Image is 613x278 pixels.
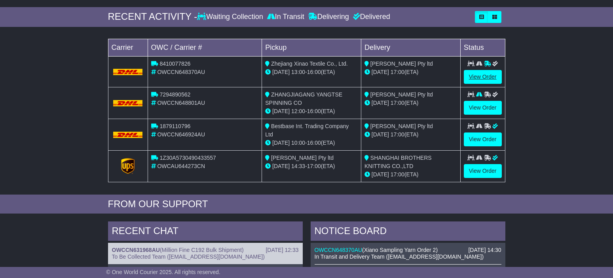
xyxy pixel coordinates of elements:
td: Carrier [108,39,148,56]
img: DHL.png [113,100,143,106]
span: ZHANGJIAGANG YANGTSE SPINNING CO [265,91,342,106]
span: 13:00 [291,69,305,75]
span: Zhejiang Xinao Textile Co., Ltd. [271,61,348,67]
span: [DATE] [372,100,389,106]
span: [DATE] [272,69,290,75]
span: 16:00 [307,108,321,114]
td: Status [460,39,505,56]
div: RECENT ACTIVITY - [108,11,197,23]
div: NOTICE BOARD [311,221,505,243]
span: [DATE] [272,140,290,146]
div: (ETA) [364,130,457,139]
span: OWCCN648801AU [157,100,205,106]
td: Delivery [361,39,460,56]
span: OWCCN648370AU [157,69,205,75]
span: Xiano Sampling Yarn Order 2 [364,247,436,253]
div: - (ETA) [265,107,358,115]
img: DHL.png [113,69,143,75]
img: DHL.png [113,132,143,138]
div: (ETA) [364,68,457,76]
a: View Order [464,164,502,178]
div: Delivered [351,13,390,21]
div: - (ETA) [265,162,358,170]
span: [DATE] [372,171,389,178]
span: 17:00 [391,100,404,106]
span: [DATE] [272,163,290,169]
span: 14:33 [291,163,305,169]
div: - (ETA) [265,68,358,76]
span: [PERSON_NAME] Pty ltd [370,123,433,129]
td: OWC / Carrier # [148,39,262,56]
span: 10:00 [291,140,305,146]
span: 17:00 [391,171,404,178]
span: In Transit and Delivery Team ([EMAIL_ADDRESS][DOMAIN_NAME]) [315,253,484,260]
a: View Order [464,132,502,146]
span: 8410077826 [159,61,190,67]
span: OWCCN646924AU [157,131,205,138]
span: Million Fine C192 Bulk Shipment [162,247,242,253]
span: [DATE] [372,69,389,75]
div: ( ) [112,247,299,253]
span: 17:00 [391,69,404,75]
span: [DATE] [272,108,290,114]
span: 1Z30A5730490433557 [159,155,216,161]
a: OWCCN631968AU [112,247,160,253]
a: OWCCN648370AU [315,247,362,253]
div: (ETA) [364,99,457,107]
span: 17:00 [391,131,404,138]
div: FROM OUR SUPPORT [108,199,505,210]
span: 16:00 [307,140,321,146]
div: In Transit [265,13,306,21]
a: View Order [464,101,502,115]
span: 1879110796 [159,123,190,129]
div: [DATE] 14:30 [468,247,501,253]
span: 12:00 [291,108,305,114]
span: Bestbase Int. Trading Company Ltd [265,123,349,138]
a: View Order [464,70,502,84]
td: Pickup [262,39,361,56]
span: To Be Collected Team ([EMAIL_ADDRESS][DOMAIN_NAME]) [112,253,265,260]
span: [PERSON_NAME] Pty ltd [370,91,433,98]
span: [DATE] [372,131,389,138]
div: [DATE] 12:33 [266,247,298,253]
span: [PERSON_NAME] Pty ltd [271,155,334,161]
span: 16:00 [307,69,321,75]
img: GetCarrierServiceLogo [121,158,135,174]
span: 17:00 [307,163,321,169]
span: 7294890562 [159,91,190,98]
span: © One World Courier 2025. All rights reserved. [106,269,220,275]
div: - (ETA) [265,139,358,147]
div: Waiting Collection [197,13,265,21]
div: RECENT CHAT [108,221,303,243]
div: (ETA) [364,170,457,179]
span: [PERSON_NAME] Pty ltd [370,61,433,67]
div: Delivering [306,13,351,21]
div: ( ) [315,247,501,253]
span: SHANGHAI BROTHERS KNITTING CO.,LTD [364,155,432,169]
span: OWCAU644273CN [157,163,205,169]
